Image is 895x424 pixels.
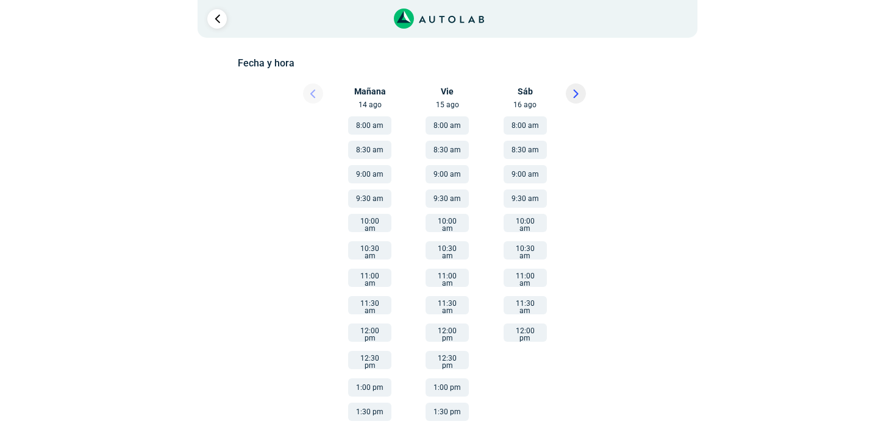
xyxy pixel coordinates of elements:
[426,269,469,287] button: 11:00 am
[426,323,469,342] button: 12:00 pm
[348,241,391,260] button: 10:30 am
[426,296,469,314] button: 11:30 am
[348,116,391,135] button: 8:00 am
[348,296,391,314] button: 11:30 am
[426,116,469,135] button: 8:00 am
[504,141,547,159] button: 8:30 am
[426,189,469,208] button: 9:30 am
[238,57,657,69] h5: Fecha y hora
[348,141,391,159] button: 8:30 am
[348,351,391,369] button: 12:30 pm
[504,165,547,183] button: 9:00 am
[207,9,227,29] a: Ir al paso anterior
[426,403,469,421] button: 1:30 pm
[426,378,469,397] button: 1:00 pm
[504,116,547,135] button: 8:00 am
[426,214,469,232] button: 10:00 am
[504,241,547,260] button: 10:30 am
[348,189,391,208] button: 9:30 am
[426,241,469,260] button: 10:30 am
[504,323,547,342] button: 12:00 pm
[504,214,547,232] button: 10:00 am
[348,403,391,421] button: 1:30 pm
[348,165,391,183] button: 9:00 am
[348,323,391,342] button: 12:00 pm
[348,269,391,287] button: 11:00 am
[394,12,485,24] a: Link al sitio de autolab
[504,269,547,287] button: 11:00 am
[426,165,469,183] button: 9:00 am
[348,214,391,232] button: 10:00 am
[348,378,391,397] button: 1:00 pm
[426,141,469,159] button: 8:30 am
[504,296,547,314] button: 11:30 am
[504,189,547,208] button: 9:30 am
[426,351,469,369] button: 12:30 pm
